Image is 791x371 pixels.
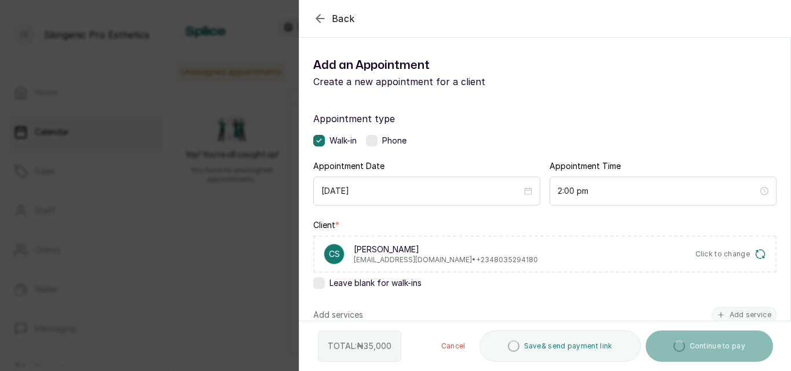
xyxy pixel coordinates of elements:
button: Click to change [695,248,767,260]
p: CS [329,248,340,260]
p: Create a new appointment for a client [313,75,545,89]
button: Cancel [432,330,475,362]
span: Back [332,12,355,25]
span: Leave blank for walk-ins [329,277,422,289]
span: Click to change [695,249,750,259]
label: Appointment Time [550,160,621,172]
p: [PERSON_NAME] [354,244,538,255]
button: Continue to pay [646,330,774,362]
button: Add service [712,307,777,322]
p: [EMAIL_ADDRESS][DOMAIN_NAME] • +234 8035294180 [354,255,538,265]
span: 35,000 [364,341,391,351]
button: Save& send payment link [479,330,641,362]
label: Client [313,219,339,231]
p: TOTAL: ₦ [328,340,391,352]
input: Select time [558,185,758,197]
span: Phone [382,135,407,146]
p: Add services [313,309,363,321]
label: Appointment Date [313,160,384,172]
label: Appointment type [313,112,777,126]
input: Select date [321,185,522,197]
span: Walk-in [329,135,357,146]
h1: Add an Appointment [313,56,545,75]
button: Back [313,12,355,25]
